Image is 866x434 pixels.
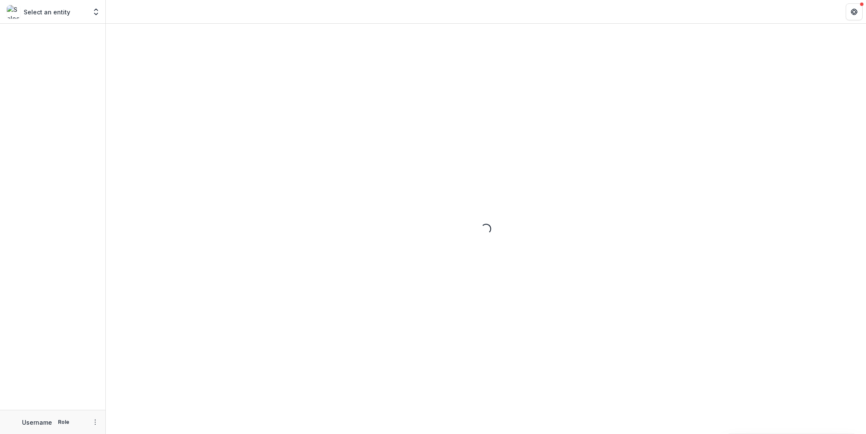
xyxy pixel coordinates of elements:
[24,8,70,16] p: Select an entity
[7,5,20,19] img: Select an entity
[55,418,72,426] p: Role
[846,3,863,20] button: Get Help
[90,417,100,427] button: More
[22,418,52,427] p: Username
[90,3,102,20] button: Open entity switcher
